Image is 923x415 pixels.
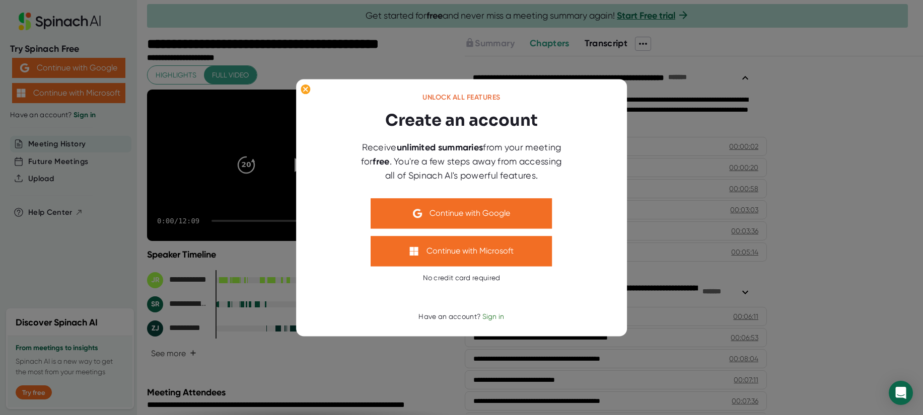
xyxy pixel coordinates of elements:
[418,313,504,322] div: Have an account?
[482,313,505,321] span: Sign in
[371,198,552,228] button: Continue with Google
[373,156,389,167] b: free
[371,236,552,266] button: Continue with Microsoft
[422,94,501,103] div: Unlock all features
[413,209,422,218] img: Aehbyd4JwY73AAAAAElFTkSuQmCC
[385,108,538,132] h3: Create an account
[889,381,913,405] div: Open Intercom Messenger
[423,274,501,283] div: No credit card required
[397,142,483,153] b: unlimited summaries
[356,140,567,182] div: Receive from your meeting for . You're a few steps away from accessing all of Spinach AI's powerf...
